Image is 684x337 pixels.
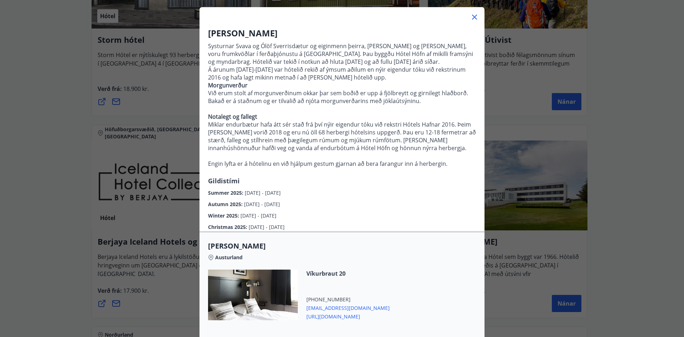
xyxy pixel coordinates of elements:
[208,81,476,168] p: Við erum stolt af morgunverðinum okkar þar sem boðið er upp á fjölbreytt og girnilegt hlaðborð. B...
[208,212,240,219] span: Winter 2025 :
[208,27,476,39] h3: [PERSON_NAME]
[244,201,280,208] span: [DATE] - [DATE]
[306,270,390,277] span: Víkurbraut 20
[208,177,240,185] span: Gildistími
[215,254,243,261] span: Austurland
[208,113,257,121] strong: Notalegt og fallegt
[208,224,249,230] span: Christmas 2025 :
[208,42,476,81] p: Systurnar Svava og Ólöf Sverrisdætur og eiginmenn þeirra, [PERSON_NAME] og [PERSON_NAME], voru fr...
[240,212,276,219] span: [DATE] - [DATE]
[208,189,245,196] span: Summer 2025 :
[245,189,281,196] span: [DATE] - [DATE]
[208,81,248,89] strong: Morgunverður
[249,224,285,230] span: [DATE] - [DATE]
[208,201,244,208] span: Autumn 2025 :
[306,296,390,303] span: [PHONE_NUMBER]
[208,241,476,251] span: [PERSON_NAME]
